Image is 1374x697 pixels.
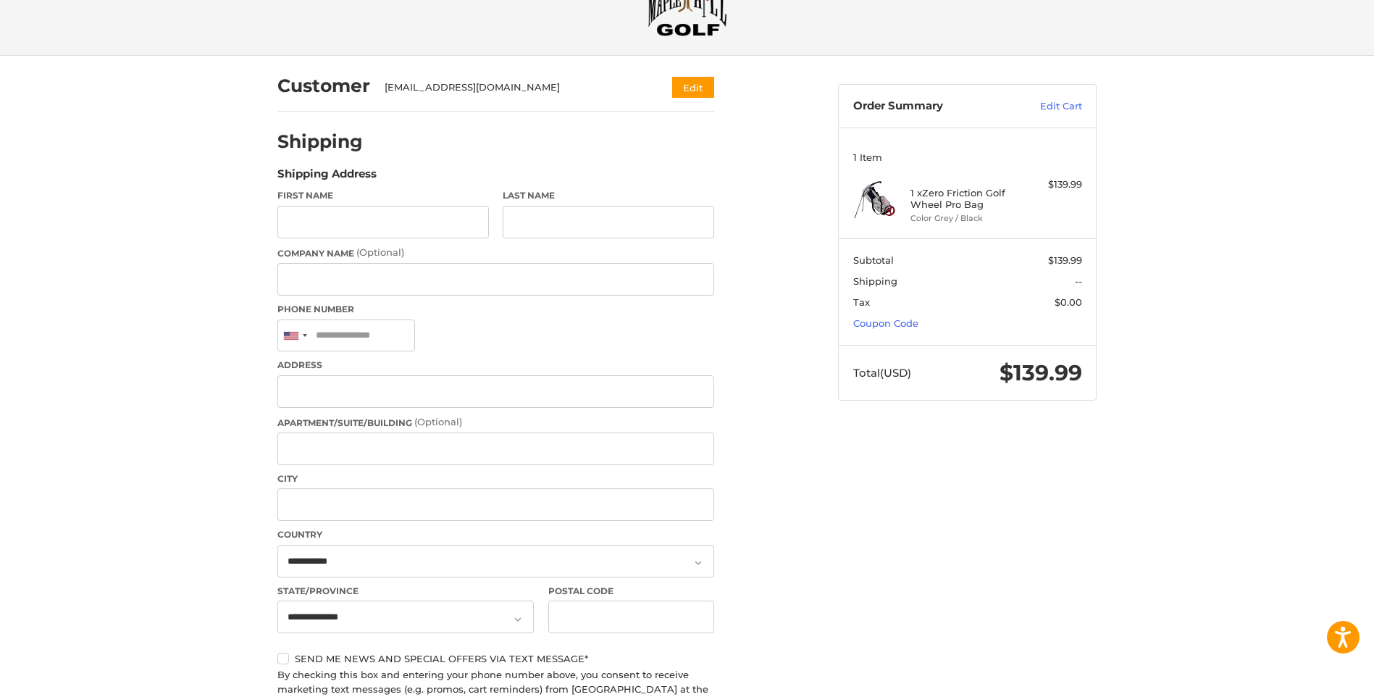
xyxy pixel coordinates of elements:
label: Company Name [277,246,714,260]
label: Phone Number [277,303,714,316]
span: Subtotal [853,254,894,266]
span: Tax [853,296,870,308]
button: Edit [672,77,714,98]
label: Apartment/Suite/Building [277,415,714,430]
legend: Shipping Address [277,166,377,189]
h2: Customer [277,75,370,97]
label: First Name [277,189,489,202]
small: (Optional) [356,246,404,258]
li: Color Grey / Black [910,212,1021,225]
div: United States: +1 [278,320,311,351]
span: Shipping [853,275,897,287]
label: Country [277,528,714,541]
label: Send me news and special offers via text message* [277,653,714,664]
label: Postal Code [548,585,715,598]
span: Total (USD) [853,366,911,380]
span: -- [1075,275,1082,287]
h3: 1 Item [853,151,1082,163]
h4: 1 x Zero Friction Golf Wheel Pro Bag [910,187,1021,211]
label: City [277,472,714,485]
span: $139.99 [1048,254,1082,266]
span: $139.99 [1000,359,1082,386]
h3: Order Summary [853,99,1009,114]
label: Last Name [503,189,714,202]
a: Edit Cart [1009,99,1082,114]
label: State/Province [277,585,534,598]
h2: Shipping [277,130,363,153]
iframe: Google Customer Reviews [1254,658,1374,697]
small: (Optional) [414,416,462,427]
span: $0.00 [1055,296,1082,308]
div: $139.99 [1025,178,1082,192]
div: [EMAIL_ADDRESS][DOMAIN_NAME] [385,80,645,95]
label: Address [277,359,714,372]
a: Coupon Code [853,317,918,329]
